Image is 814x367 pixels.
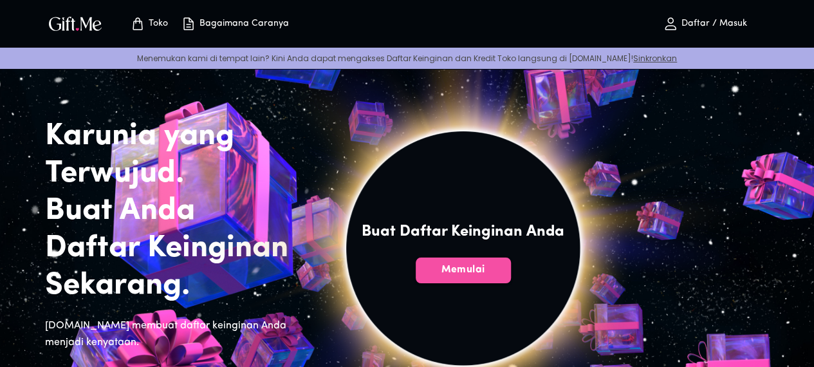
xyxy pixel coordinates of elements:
a: Sinkronkan [633,53,677,64]
img: Logo GiftMe [46,14,104,33]
button: Daftar / Masuk [640,3,769,44]
button: Logo GiftMe [45,16,106,32]
font: Memulai [441,265,485,275]
button: Memulai [416,258,511,283]
font: Daftar / Masuk [681,19,747,28]
img: how-to.svg [181,16,196,32]
button: Halaman toko [113,3,184,44]
button: Bagaimana Caranya [199,3,270,44]
font: Buat Anda [45,196,195,227]
font: Toko [149,19,168,28]
font: [DOMAIN_NAME] membuat daftar keinginan Anda menjadi kenyataan. [45,321,286,348]
font: Karunia yang Terwujud. [45,121,234,189]
font: Daftar Keinginan Sekarang. [45,233,288,301]
font: Bagaimana Caranya [199,19,289,28]
font: Buat Daftar Keinginan Anda [362,224,564,240]
font: Menemukan kami di tempat lain? Kini Anda dapat mengakses Daftar Keinginan dan Kredit Toko langsun... [137,53,633,64]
